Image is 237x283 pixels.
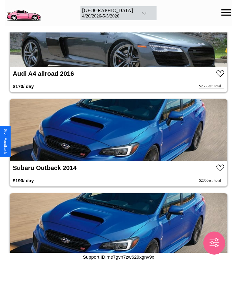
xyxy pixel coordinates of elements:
div: $ 2550 est. total [199,84,224,89]
div: [GEOGRAPHIC_DATA] [82,8,133,13]
h3: $ 170 / day [13,81,34,92]
h3: $ 190 / day [13,175,34,186]
div: Give Feedback [3,129,7,154]
a: Subaru Outback 2014 [13,164,77,171]
a: Audi A4 allroad 2016 [13,70,74,77]
img: logo [5,3,43,22]
p: Support ID: me7gvn7zw629xgnv9x [83,253,154,261]
div: $ 2850 est. total [199,178,224,183]
div: 4 / 20 / 2026 - 5 / 5 / 2026 [82,13,133,19]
